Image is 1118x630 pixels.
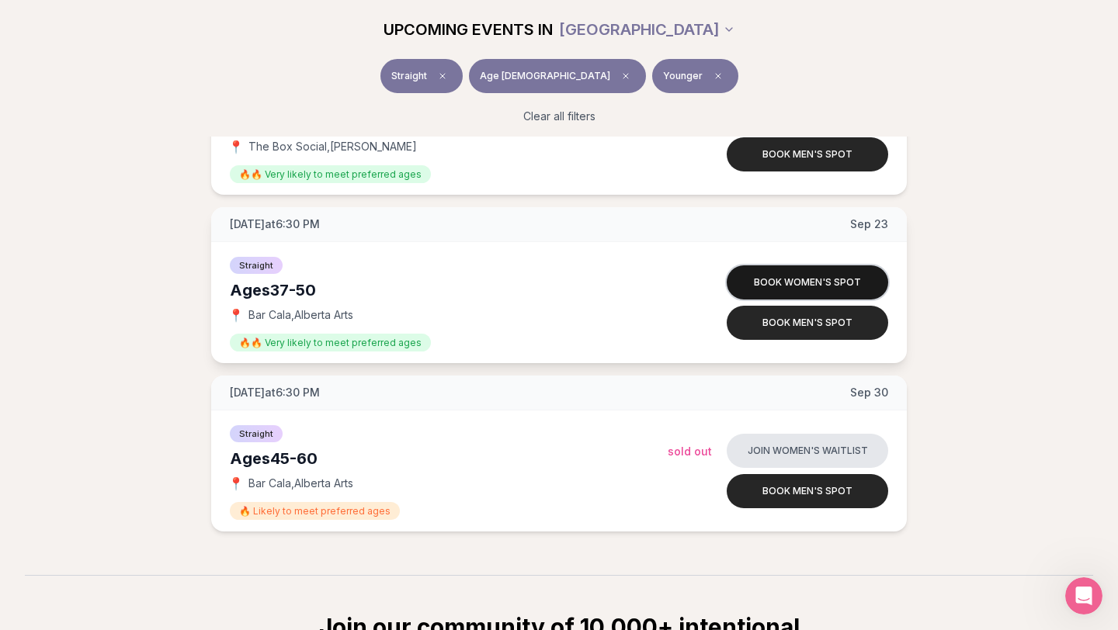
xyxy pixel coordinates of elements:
button: Join women's waitlist [727,434,888,468]
span: Bar Cala , Alberta Arts [248,476,353,491]
span: 🔥🔥 Very likely to meet preferred ages [230,165,431,183]
span: 📍 [230,309,242,321]
span: Sep 30 [850,385,888,400]
span: Bar Cala , Alberta Arts [248,307,353,323]
span: Clear preference [709,67,727,85]
span: The Box Social , [PERSON_NAME] [248,139,417,154]
span: [DATE] at 6:30 PM [230,216,320,232]
span: Age [DEMOGRAPHIC_DATA] [480,70,610,82]
span: 📍 [230,140,242,153]
span: [DATE] at 6:30 PM [230,385,320,400]
span: Clear event type filter [433,67,452,85]
button: [GEOGRAPHIC_DATA] [559,12,735,47]
button: Book women's spot [727,265,888,299]
div: Ages 45-60 [230,448,668,469]
button: StraightClear event type filter [380,59,463,93]
iframe: Intercom live chat [1065,577,1102,614]
span: 📍 [230,477,242,490]
button: YoungerClear preference [652,59,738,93]
button: Book men's spot [727,306,888,340]
span: Straight [230,257,283,274]
span: 🔥🔥 Very likely to meet preferred ages [230,334,431,351]
button: Clear all filters [514,99,605,133]
span: Clear age [616,67,635,85]
span: Straight [230,425,283,442]
div: Ages 37-50 [230,279,668,301]
span: Sep 23 [850,216,888,232]
span: Sold Out [668,445,712,458]
span: Younger [663,70,703,82]
button: Age [DEMOGRAPHIC_DATA]Clear age [469,59,646,93]
button: Book men's spot [727,137,888,171]
span: Straight [391,70,427,82]
span: UPCOMING EVENTS IN [384,19,553,40]
span: 🔥 Likely to meet preferred ages [230,502,400,520]
button: Book men's spot [727,474,888,508]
